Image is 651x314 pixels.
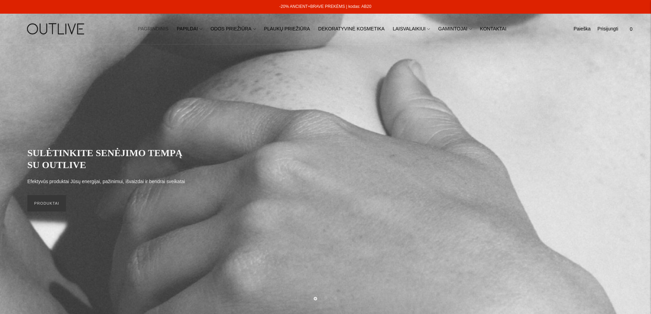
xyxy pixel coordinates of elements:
a: PAPILDAI [177,22,202,37]
a: ODOS PRIEŽIŪRA [211,22,256,37]
button: Move carousel to slide 2 [324,296,327,300]
button: Move carousel to slide 1 [314,297,317,300]
a: Prisijungti [597,22,618,37]
span: 0 [626,24,636,34]
a: Paieška [573,22,591,37]
a: LAISVALAIKIUI [393,22,430,37]
h2: SULĖTINKITE SENĖJIMO TEMPĄ SU OUTLIVE [27,147,191,171]
img: OUTLIVE [14,17,99,41]
p: Efektyvūs produktai Jūsų energijai, pažinimui, išvaizdai ir bendrai sveikatai [27,178,185,186]
a: PAGRINDINIS [138,22,168,37]
a: 0 [625,22,637,37]
a: KONTAKTAI [480,22,506,37]
button: Move carousel to slide 3 [334,296,337,300]
a: -20% ANCIENT+BRAVE PREKĖMS | kodas: AB20 [279,4,371,9]
a: GAMINTOJAI [438,22,472,37]
a: PLAUKŲ PRIEŽIŪRA [264,22,310,37]
a: PRODUKTAI [27,195,66,211]
a: DEKORATYVINĖ KOSMETIKA [318,22,384,37]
